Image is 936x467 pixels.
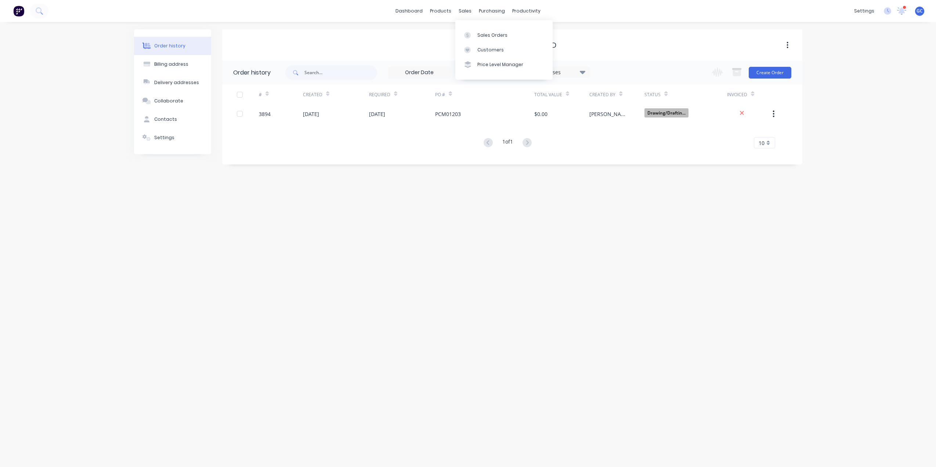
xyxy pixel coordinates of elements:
div: [DATE] [369,110,385,118]
div: Order history [154,43,185,49]
div: 27 Statuses [528,68,590,76]
div: settings [850,6,878,17]
div: [PERSON_NAME] [589,110,630,118]
div: Settings [154,134,174,141]
a: Customers [455,43,553,57]
div: Created By [589,91,615,98]
div: PO # [435,91,445,98]
div: Price Level Manager [477,61,523,68]
a: dashboard [392,6,426,17]
div: Delivery addresses [154,79,199,86]
a: Price Level Manager [455,57,553,72]
input: Order Date [389,67,450,78]
div: [DATE] [303,110,319,118]
div: Required [369,84,435,105]
div: Sales Orders [477,32,507,39]
button: Contacts [134,110,211,128]
div: Status [644,84,727,105]
div: Created [303,91,322,98]
button: Order history [134,37,211,55]
button: Delivery addresses [134,73,211,92]
div: Created [303,84,369,105]
div: productivity [509,6,544,17]
button: Settings [134,128,211,147]
div: 1 of 1 [502,138,513,148]
div: $0.00 [534,110,547,118]
div: # [259,84,303,105]
span: 10 [759,139,765,147]
div: 3894 [259,110,271,118]
div: Collaborate [154,98,183,104]
div: products [426,6,455,17]
div: # [259,91,262,98]
div: Order history [233,68,271,77]
div: Contacts [154,116,177,123]
div: Billing address [154,61,188,68]
div: purchasing [475,6,509,17]
span: Drawing/Draftin... [644,108,689,117]
div: PCM01203 [435,110,461,118]
input: Search... [304,65,377,80]
div: Total Value [534,91,562,98]
div: Invoiced [727,91,747,98]
span: GC [917,8,923,14]
div: PO # [435,84,534,105]
div: Customers [477,47,504,53]
div: Total Value [534,84,589,105]
div: Created By [589,84,644,105]
div: Required [369,91,390,98]
button: Billing address [134,55,211,73]
img: Factory [13,6,24,17]
div: Invoiced [727,84,771,105]
button: Collaborate [134,92,211,110]
div: Status [644,91,661,98]
a: Sales Orders [455,28,553,42]
div: sales [455,6,475,17]
button: Create Order [749,67,791,79]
